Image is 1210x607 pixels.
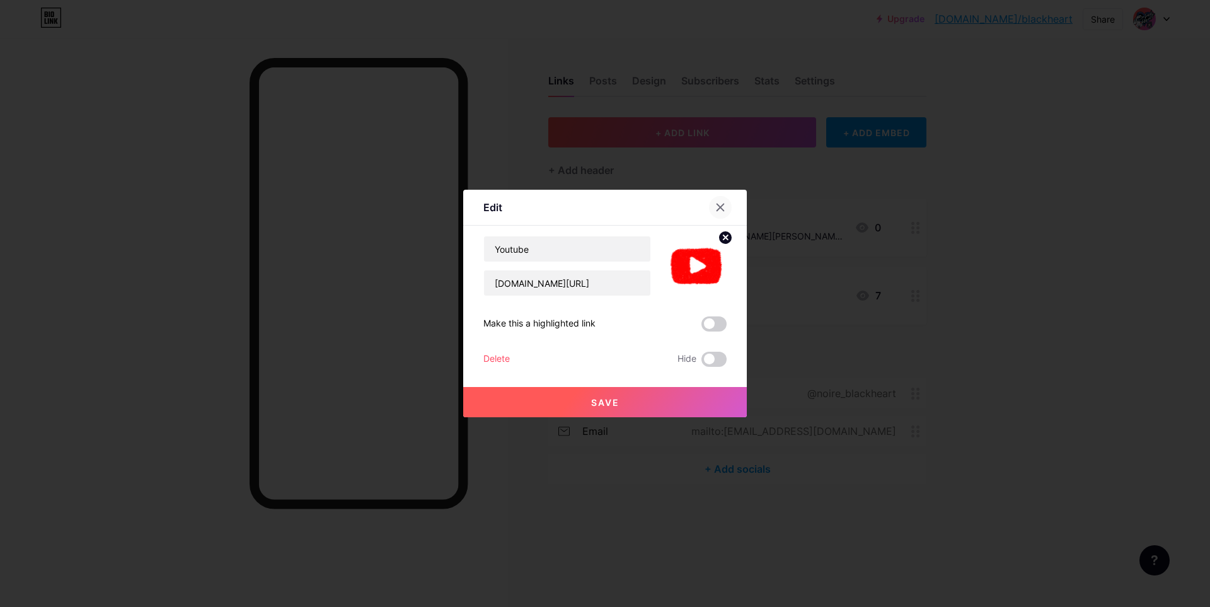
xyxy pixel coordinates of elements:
span: Hide [677,352,696,367]
button: Save [463,387,747,417]
div: Make this a highlighted link [483,316,596,332]
input: Title [484,236,650,262]
div: Delete [483,352,510,367]
span: Save [591,397,619,408]
input: URL [484,270,650,296]
img: link_thumbnail [666,236,727,296]
div: Edit [483,200,502,215]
